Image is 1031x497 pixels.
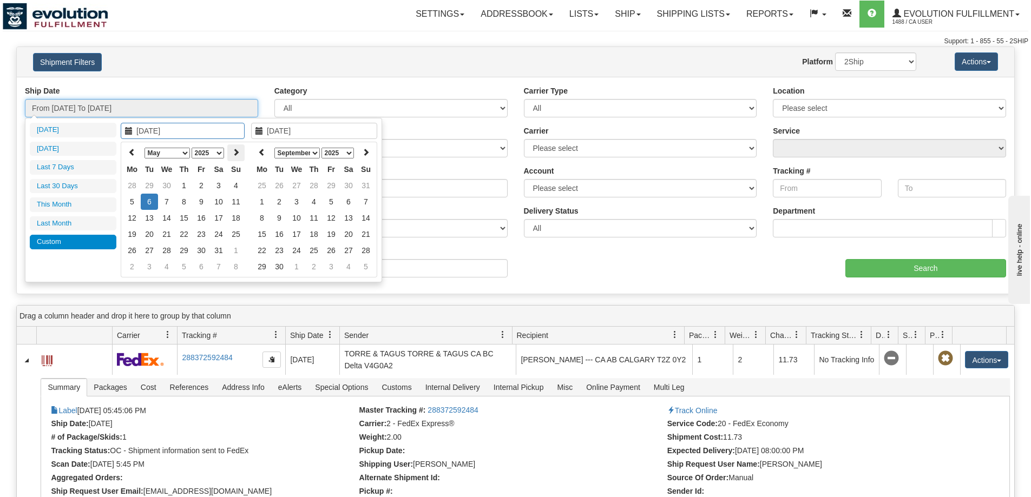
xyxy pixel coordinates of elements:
a: Track Online [667,406,718,415]
td: 14 [357,210,375,226]
td: No Tracking Info [814,344,879,375]
span: Packages [87,379,133,396]
span: References [163,379,215,396]
strong: Expected Delivery: [667,446,735,455]
td: 14 [158,210,175,226]
span: 1488 / CA User [892,17,974,28]
li: Custom [30,235,116,249]
li: 20 - FedEx Economy [667,419,973,430]
td: 11.73 [773,344,814,375]
td: 28 [123,177,141,194]
li: 11.73 [667,433,973,443]
td: 12 [323,210,340,226]
button: Actions [955,52,998,71]
a: Shipping lists [649,1,738,28]
td: 6 [141,194,158,210]
a: Charge filter column settings [787,326,806,344]
li: 2.00 [359,433,665,443]
input: Search [845,259,1006,277]
td: 13 [141,210,158,226]
td: 1 [227,242,245,259]
td: 19 [323,226,340,242]
td: 29 [323,177,340,194]
a: Settings [408,1,472,28]
th: Su [357,161,375,177]
td: 11 [305,210,323,226]
a: Packages filter column settings [706,326,725,344]
a: Collapse [21,355,32,366]
td: 29 [141,177,158,194]
label: Service [773,125,800,136]
td: 23 [193,226,210,242]
span: Online Payment [580,379,647,396]
th: Mo [253,161,271,177]
a: 288372592484 [428,406,478,414]
span: No Tracking Info [884,351,899,366]
li: Manual [667,473,973,484]
span: Customs [375,379,418,396]
td: 9 [193,194,210,210]
th: Mo [123,161,141,177]
span: Recipient [517,330,548,341]
span: Charge [770,330,793,341]
strong: Shipment Cost: [667,433,723,441]
td: 11 [227,194,245,210]
td: TORRE & TAGUS TORRE & TAGUS CA BC Delta V4G0A2 [339,344,516,375]
li: Last 7 Days [30,160,116,175]
td: 17 [288,226,305,242]
td: 8 [227,259,245,275]
td: 3 [141,259,158,275]
td: 9 [271,210,288,226]
td: 2 [193,177,210,194]
td: 18 [227,210,245,226]
td: 24 [210,226,227,242]
label: Location [773,85,804,96]
td: 17 [210,210,227,226]
span: Multi Leg [647,379,691,396]
label: Department [773,206,815,216]
span: Pickup Not Assigned [938,351,953,366]
td: 5 [323,194,340,210]
th: We [288,161,305,177]
span: Evolution Fulfillment [901,9,1014,18]
a: Recipient filter column settings [666,326,684,344]
td: 7 [210,259,227,275]
td: 20 [141,226,158,242]
a: Delivery Status filter column settings [879,326,898,344]
td: 30 [271,259,288,275]
td: 27 [141,242,158,259]
td: 6 [340,194,357,210]
th: We [158,161,175,177]
a: 288372592484 [182,353,232,362]
span: Internal Pickup [487,379,550,396]
label: Category [274,85,307,96]
strong: Tracking Status: [51,446,110,455]
td: 30 [158,177,175,194]
td: 25 [253,177,271,194]
th: Th [175,161,193,177]
strong: Ship Date: [51,419,88,428]
span: Sender [344,330,369,341]
td: 2 [271,194,288,210]
li: Last Month [30,216,116,231]
span: Summary [41,379,87,396]
th: Sa [210,161,227,177]
th: Tu [271,161,288,177]
img: 2 - FedEx Express® [117,353,164,366]
label: Ship Date [25,85,60,96]
td: 5 [175,259,193,275]
li: [DATE] [30,123,116,137]
td: 6 [193,259,210,275]
li: [DATE] 5:45 PM [51,460,356,471]
td: 30 [340,177,357,194]
strong: Ship Request User Name: [667,460,760,468]
strong: Pickup Date: [359,446,405,455]
a: Weight filter column settings [747,326,765,344]
td: 24 [288,242,305,259]
a: Evolution Fulfillment 1488 / CA User [884,1,1028,28]
td: 10 [210,194,227,210]
th: Sa [340,161,357,177]
td: 1 [253,194,271,210]
td: 1 [692,344,733,375]
a: Pickup Status filter column settings [934,326,952,344]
